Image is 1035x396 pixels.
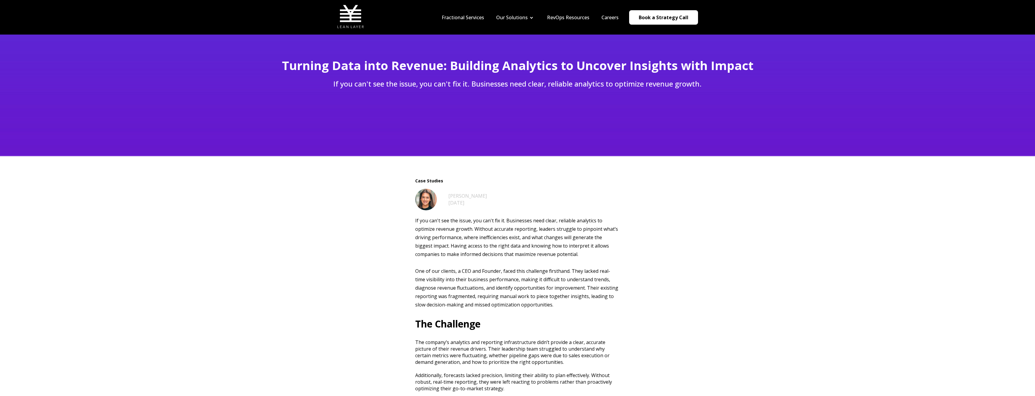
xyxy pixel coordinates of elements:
[448,193,487,199] a: [PERSON_NAME]
[207,79,828,89] p: If you can't see the issue, you can't fix it. Businesses need clear, reliable analytics to optimi...
[629,10,698,25] a: Book a Strategy Call
[415,216,620,309] p: If you can't see the issue, you can't fix it. Businesses need clear, reliable analytics to optimi...
[448,200,487,206] div: [DATE]
[547,14,589,21] a: RevOps Resources
[442,14,484,21] a: Fractional Services
[415,315,620,332] h2: The Challenge
[415,339,620,392] p: The company’s analytics and reporting infrastructure didn’t provide a clear, accurate picture of ...
[415,178,620,184] span: Case Studies
[496,14,528,21] a: Our Solutions
[436,14,625,21] div: Navigation Menu
[601,14,619,21] a: Careers
[282,57,753,74] span: Turning Data into Revenue: Building Analytics to Uncover Insights with Impact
